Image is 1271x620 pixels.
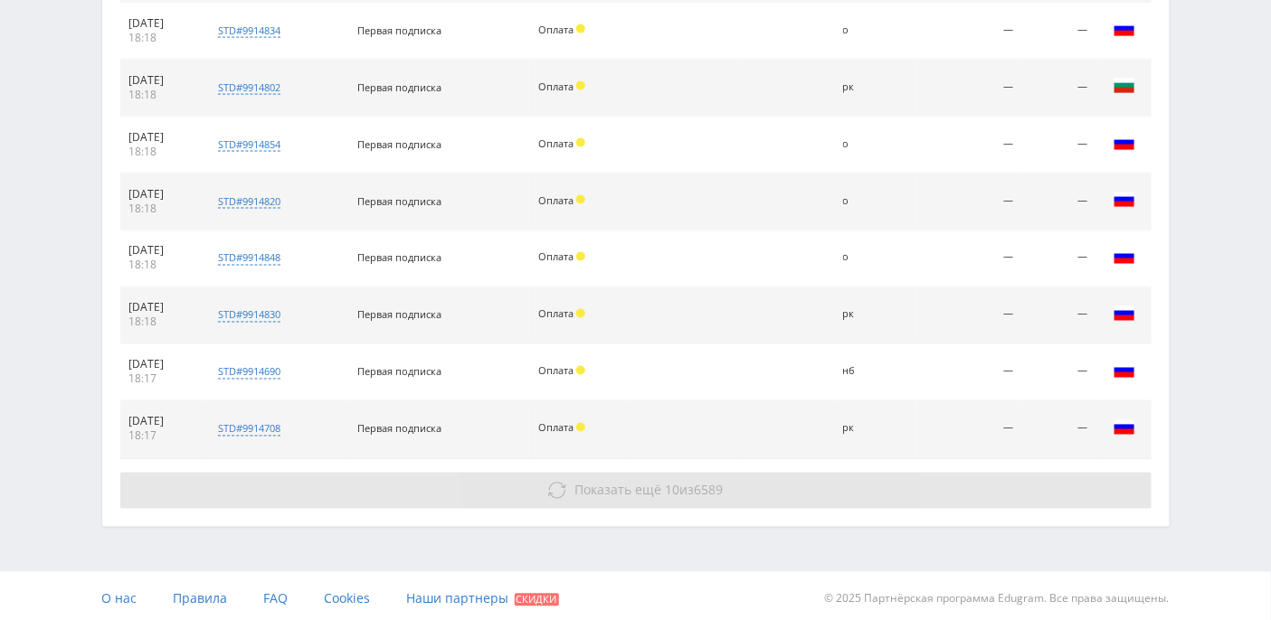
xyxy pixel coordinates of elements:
[576,366,585,375] span: Холд
[129,258,193,273] div: 18:18
[538,136,574,150] span: Оплата
[120,473,1152,509] button: Показать ещё 10из6589
[129,145,193,159] div: 18:18
[357,23,441,37] span: Первая подписка
[843,81,907,93] div: рк
[1022,401,1096,458] td: —
[129,244,193,258] div: [DATE]
[1114,75,1135,97] img: bgr.png
[843,366,907,378] div: нб
[916,60,1022,117] td: —
[843,252,907,264] div: о
[129,301,193,315] div: [DATE]
[218,80,280,95] div: std#9914802
[129,315,193,330] div: 18:18
[218,251,280,266] div: std#9914848
[1022,60,1096,117] td: —
[129,73,193,88] div: [DATE]
[357,194,441,208] span: Первая подписка
[538,421,574,435] span: Оплата
[1114,246,1135,268] img: rus.png
[843,195,907,207] div: о
[694,482,723,499] span: 6589
[916,401,1022,458] td: —
[357,422,441,436] span: Первая подписка
[538,364,574,378] span: Оплата
[129,429,193,444] div: 18:17
[218,422,280,437] div: std#9914708
[1114,417,1135,438] img: rus.png
[843,138,907,150] div: о
[1022,3,1096,60] td: —
[538,23,574,36] span: Оплата
[129,202,193,216] div: 18:18
[916,230,1022,287] td: —
[325,590,371,607] span: Cookies
[665,482,679,499] span: 10
[538,80,574,93] span: Оплата
[174,590,228,607] span: Правила
[1022,117,1096,174] td: —
[916,287,1022,344] td: —
[357,80,441,94] span: Первая подписка
[1114,132,1135,154] img: rus.png
[843,423,907,435] div: рк
[1114,360,1135,381] img: rus.png
[357,137,441,151] span: Первая подписка
[218,365,280,380] div: std#9914690
[129,16,193,31] div: [DATE]
[843,24,907,36] div: о
[1022,344,1096,401] td: —
[916,174,1022,230] td: —
[1022,230,1096,287] td: —
[1022,174,1096,230] td: —
[576,138,585,147] span: Холд
[129,31,193,45] div: 18:18
[129,130,193,145] div: [DATE]
[357,251,441,265] span: Первая подписка
[218,308,280,323] div: std#9914830
[574,482,723,499] span: из
[357,365,441,379] span: Первая подписка
[538,307,574,321] span: Оплата
[515,594,559,606] span: Скидки
[576,252,585,261] span: Холд
[1114,303,1135,324] img: rus.png
[538,250,574,264] span: Оплата
[576,24,585,33] span: Холд
[843,309,907,321] div: рк
[129,372,193,387] div: 18:17
[129,88,193,102] div: 18:18
[1114,189,1135,211] img: rus.png
[576,81,585,90] span: Холд
[357,308,441,322] span: Первая подписка
[218,137,280,152] div: std#9914854
[576,195,585,204] span: Холд
[576,423,585,432] span: Холд
[1022,287,1096,344] td: —
[916,3,1022,60] td: —
[102,590,138,607] span: О нас
[916,344,1022,401] td: —
[407,590,509,607] span: Наши партнеры
[129,358,193,372] div: [DATE]
[1114,18,1135,40] img: rus.png
[218,194,280,209] div: std#9914820
[218,23,280,38] div: std#9914834
[574,482,661,499] span: Показать ещё
[538,193,574,207] span: Оплата
[264,590,289,607] span: FAQ
[916,117,1022,174] td: —
[129,187,193,202] div: [DATE]
[129,415,193,429] div: [DATE]
[576,309,585,318] span: Холд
